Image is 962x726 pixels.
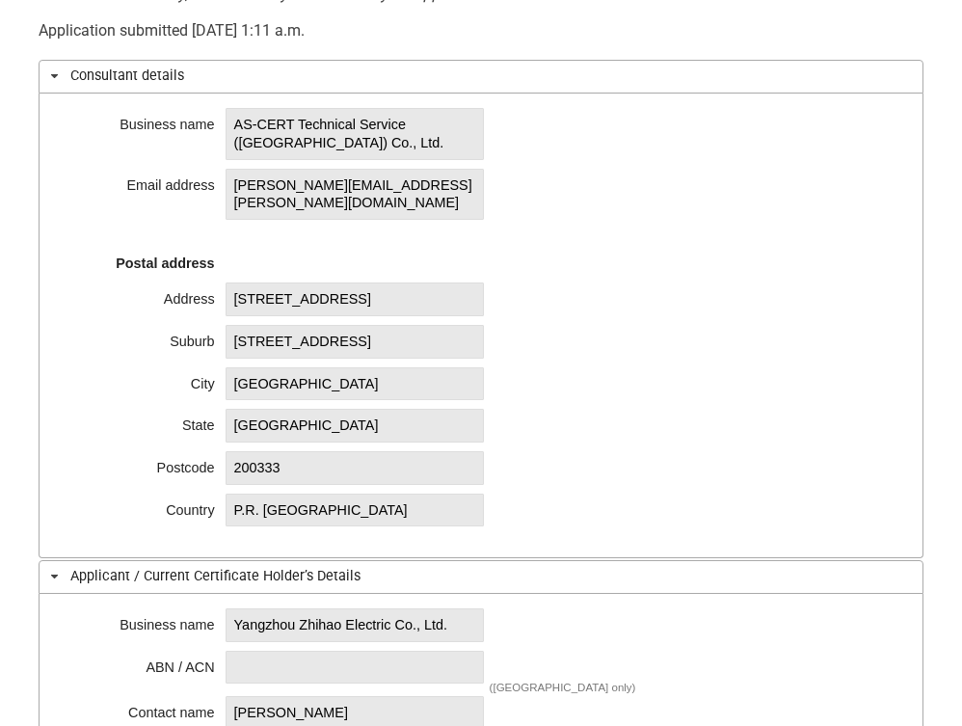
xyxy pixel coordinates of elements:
[226,608,484,642] span: Yangzhou Zhihao Electric Co., Ltd.
[70,328,215,347] div: Suburb
[116,255,214,271] strong: Postal address
[226,325,484,359] span: [STREET_ADDRESS]
[226,409,484,443] span: [GEOGRAPHIC_DATA]
[226,367,484,401] span: [GEOGRAPHIC_DATA]
[39,60,923,94] h3: Consultant details
[226,494,484,527] span: P.R. [GEOGRAPHIC_DATA]
[70,611,215,631] div: Business name
[70,497,215,516] div: Country
[226,451,484,485] span: 200333
[70,285,215,305] div: Address
[70,412,215,431] div: State
[226,169,484,220] span: [PERSON_NAME][EMAIL_ADDRESS][PERSON_NAME][DOMAIN_NAME]
[70,172,215,191] div: Email address
[70,454,215,473] div: Postcode
[226,282,484,316] span: [STREET_ADDRESS]
[226,108,484,159] span: AS-CERT Technical Service ([GEOGRAPHIC_DATA]) Co., Ltd.
[70,370,215,390] div: City
[70,699,215,718] div: Contact name
[39,21,923,40] div: Application submitted [DATE] 1:11 a.m.
[39,560,923,594] h3: Applicant / Current Certificate Holder’s Details
[70,654,215,673] div: ABN / ACN
[490,682,636,693] div: ([GEOGRAPHIC_DATA] only)
[70,111,215,130] div: Business name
